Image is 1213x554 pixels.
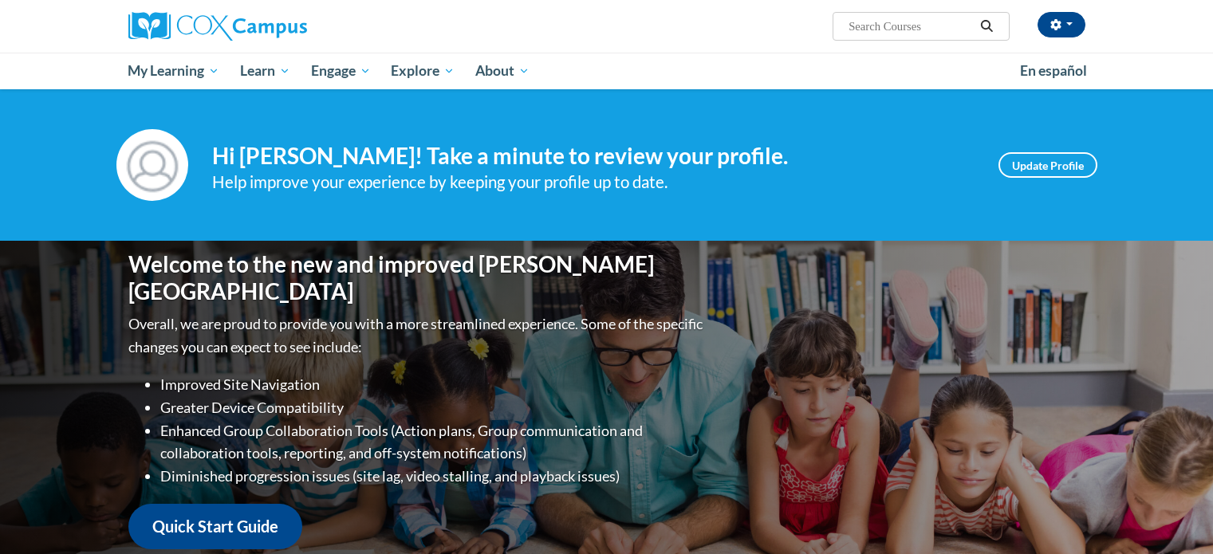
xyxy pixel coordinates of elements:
[128,12,431,41] a: Cox Campus
[975,17,998,36] button: Search
[240,61,290,81] span: Learn
[128,61,219,81] span: My Learning
[998,152,1097,178] a: Update Profile
[128,504,302,549] a: Quick Start Guide
[104,53,1109,89] div: Main menu
[128,12,307,41] img: Cox Campus
[465,53,540,89] a: About
[1020,62,1087,79] span: En español
[1010,54,1097,88] a: En español
[128,251,707,305] h1: Welcome to the new and improved [PERSON_NAME][GEOGRAPHIC_DATA]
[128,312,707,359] p: Overall, we are proud to provide you with a more streamlined experience. Some of the specific cha...
[230,53,301,89] a: Learn
[160,465,707,488] li: Diminished progression issues (site lag, video stalling, and playback issues)
[212,169,975,195] div: Help improve your experience by keeping your profile up to date.
[301,53,381,89] a: Engage
[475,61,530,81] span: About
[118,53,230,89] a: My Learning
[380,53,465,89] a: Explore
[116,129,188,201] img: Profile Image
[160,419,707,466] li: Enhanced Group Collaboration Tools (Action plans, Group communication and collaboration tools, re...
[1038,12,1085,37] button: Account Settings
[212,143,975,170] h4: Hi [PERSON_NAME]! Take a minute to review your profile.
[1149,490,1200,541] iframe: Button to launch messaging window
[311,61,371,81] span: Engage
[391,61,455,81] span: Explore
[160,373,707,396] li: Improved Site Navigation
[160,396,707,419] li: Greater Device Compatibility
[847,17,975,36] input: Search Courses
